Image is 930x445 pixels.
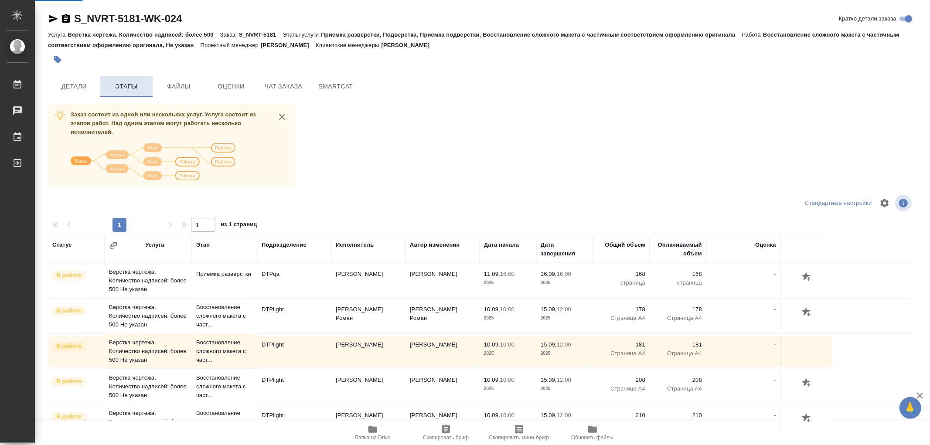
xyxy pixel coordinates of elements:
[484,384,532,393] p: 2025
[484,241,519,249] div: Дата начала
[201,42,261,48] p: Проектный менеджер
[410,241,460,249] div: Автор изменения
[541,271,557,277] p: 16.09,
[257,407,331,437] td: DTPlight
[895,195,913,211] span: Посмотреть информацию
[500,271,514,277] p: 16:00
[257,301,331,331] td: DTPlight
[484,341,500,348] p: 10.09,
[774,271,776,277] a: -
[874,193,895,214] span: Настроить таблицу
[52,241,72,249] div: Статус
[654,384,702,393] p: Страница А4
[61,14,71,24] button: Скопировать ссылку
[48,31,68,38] p: Услуга
[283,31,321,38] p: Этапы услуги
[541,314,589,323] p: 2025
[557,412,571,418] p: 12:00
[56,271,82,280] p: В работе
[571,435,613,441] span: Обновить файлы
[331,301,405,331] td: [PERSON_NAME] Роман
[355,435,391,441] span: Папка на Drive
[105,369,192,404] td: Верстка чертежа. Количество надписей: более 500 Не указан
[899,397,921,419] button: 🙏
[56,412,82,421] p: В работе
[405,265,480,296] td: [PERSON_NAME]
[106,81,147,92] span: Этапы
[541,279,589,287] p: 2025
[196,303,253,329] p: Восстановление сложного макета с част...
[53,81,95,92] span: Детали
[489,435,549,441] span: Скопировать мини-бриф
[105,263,192,298] td: Верстка чертежа. Количество надписей: более 500 Не указан
[48,50,67,69] button: Добавить тэг
[755,241,776,249] div: Оценка
[321,31,742,38] p: Приемка разверстки, Подверстка, Приемка подверстки, Восстановление сложного макета с частичным со...
[597,411,645,420] p: 210
[500,412,514,418] p: 10:00
[196,374,253,400] p: Восстановление сложного макета с част...
[257,265,331,296] td: DTPqa
[654,376,702,384] p: 208
[331,371,405,402] td: [PERSON_NAME]
[316,42,382,48] p: Клиентские менеджеры
[196,270,253,279] p: Приемка разверстки
[210,81,252,92] span: Оценки
[500,306,514,313] p: 10:00
[597,279,645,287] p: страница
[484,377,500,383] p: 10.09,
[423,435,469,441] span: Скопировать бриф
[315,81,357,92] span: SmartCat
[405,371,480,402] td: [PERSON_NAME]
[541,412,557,418] p: 15.09,
[774,306,776,313] a: -
[331,336,405,367] td: [PERSON_NAME]
[484,306,500,313] p: 10.09,
[409,421,483,445] button: Скопировать бриф
[839,14,896,23] span: Кратко детали заказа
[541,341,557,348] p: 15.09,
[220,31,239,38] p: Заказ:
[484,420,532,428] p: 2025
[541,241,589,258] div: Дата завершения
[331,407,405,437] td: [PERSON_NAME] [PERSON_NAME]
[541,349,589,358] p: 2025
[541,306,557,313] p: 15.09,
[557,306,571,313] p: 12:00
[541,420,589,428] p: 2025
[654,305,702,314] p: 178
[56,342,82,350] p: В работе
[597,349,645,358] p: Страница А4
[557,341,571,348] p: 12:00
[774,377,776,383] a: -
[331,265,405,296] td: [PERSON_NAME]
[654,340,702,349] p: 181
[597,270,645,279] p: 168
[774,412,776,418] a: -
[500,341,514,348] p: 10:00
[484,412,500,418] p: 10.09,
[597,340,645,349] p: 181
[557,377,571,383] p: 12:00
[800,411,814,426] button: Добавить оценку
[109,241,118,250] button: Сгруппировать
[597,376,645,384] p: 208
[105,404,192,439] td: Верстка чертежа. Количество надписей: более 500 Не указан
[541,384,589,393] p: 2025
[382,42,436,48] p: [PERSON_NAME]
[654,241,702,258] div: Оплачиваемый объем
[158,81,200,92] span: Файлы
[654,270,702,279] p: 168
[556,421,629,445] button: Обновить файлы
[742,31,763,38] p: Работа
[68,31,220,38] p: Верстка чертежа. Количество надписей: более 500
[483,421,556,445] button: Скопировать мини-бриф
[257,336,331,367] td: DTPlight
[903,399,918,417] span: 🙏
[196,241,210,249] div: Этап
[239,31,283,38] p: S_NVRT-5181
[257,371,331,402] td: DTPlight
[484,271,500,277] p: 11.09,
[484,349,532,358] p: 2025
[221,219,257,232] span: из 1 страниц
